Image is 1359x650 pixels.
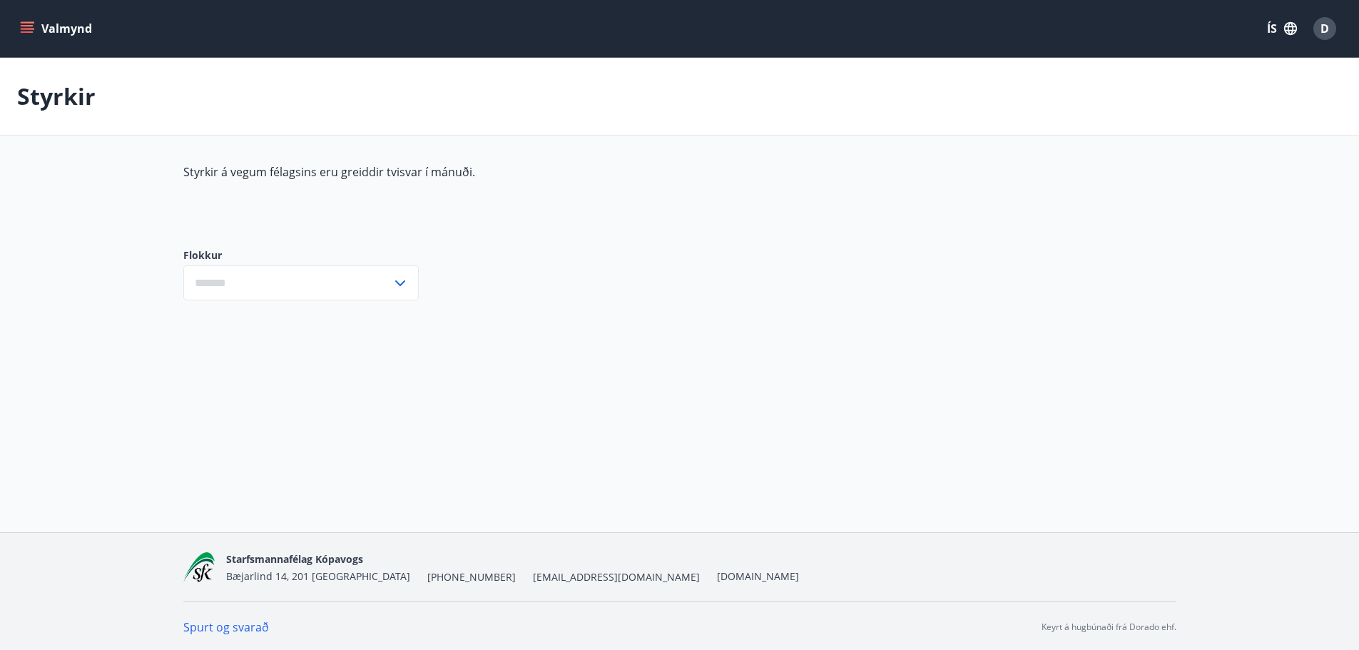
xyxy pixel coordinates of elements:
span: [EMAIL_ADDRESS][DOMAIN_NAME] [533,570,700,584]
a: Spurt og svarað [183,619,269,635]
p: Styrkir á vegum félagsins eru greiddir tvisvar í mánuði. [183,164,857,180]
span: D [1320,21,1329,36]
img: x5MjQkxwhnYn6YREZUTEa9Q4KsBUeQdWGts9Dj4O.png [183,552,215,583]
p: Styrkir [17,81,96,112]
button: ÍS [1259,16,1305,41]
label: Flokkur [183,248,419,263]
a: [DOMAIN_NAME] [717,569,799,583]
button: menu [17,16,98,41]
p: Keyrt á hugbúnaði frá Dorado ehf. [1042,621,1176,634]
span: Bæjarlind 14, 201 [GEOGRAPHIC_DATA] [226,569,410,583]
span: Starfsmannafélag Kópavogs [226,552,363,566]
span: [PHONE_NUMBER] [427,570,516,584]
button: D [1308,11,1342,46]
